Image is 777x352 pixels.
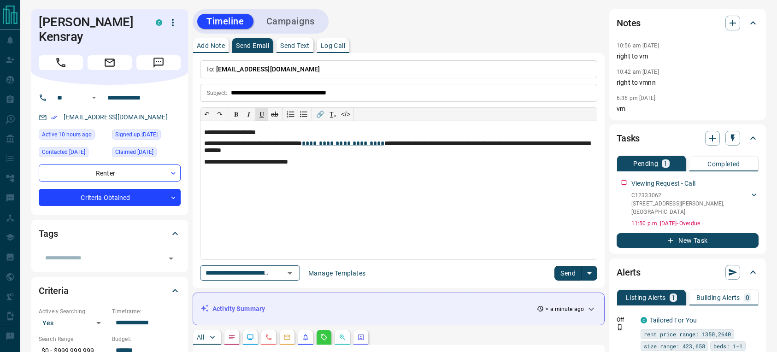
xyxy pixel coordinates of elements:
p: Search Range: [39,335,107,343]
span: size range: 423,658 [644,341,705,351]
p: [STREET_ADDRESS][PERSON_NAME] , [GEOGRAPHIC_DATA] [631,199,749,216]
button: ↷ [213,108,226,121]
p: Send Email [236,42,269,49]
button: Open [283,267,296,280]
span: rent price range: 1350,2640 [644,329,731,339]
p: vm [617,104,759,114]
svg: Calls [265,334,272,341]
div: condos.ca [156,19,162,26]
div: Notes [617,12,759,34]
p: C12333062 [631,191,749,199]
svg: Email Verified [51,114,57,121]
p: Subject: [207,89,227,97]
div: condos.ca [641,317,647,323]
p: Actively Searching: [39,307,107,316]
h2: Alerts [617,265,641,280]
button: ↶ [200,108,213,121]
div: Tags [39,223,181,245]
s: ab [271,111,278,118]
svg: Agent Actions [357,334,365,341]
span: Claimed [DATE] [115,147,153,157]
button: Campaigns [257,14,324,29]
p: Log Call [321,42,345,49]
div: Sun Jul 05 2020 [112,129,181,142]
p: Building Alerts [696,294,740,301]
p: Listing Alerts [626,294,666,301]
p: 1 [671,294,675,301]
button: </> [339,108,352,121]
h2: Tasks [617,131,640,146]
span: Active 10 hours ago [42,130,92,139]
div: C12333062[STREET_ADDRESS][PERSON_NAME],[GEOGRAPHIC_DATA] [631,189,759,218]
button: Bullet list [297,108,310,121]
h2: Notes [617,16,641,30]
button: Open [165,252,177,265]
a: [EMAIL_ADDRESS][DOMAIN_NAME] [64,113,168,121]
button: Open [88,92,100,103]
p: 11:50 p.m. [DATE] - Overdue [631,219,759,228]
p: 10:56 am [DATE] [617,42,659,49]
div: Criteria [39,280,181,302]
p: 1 [664,160,667,167]
div: Tasks [617,127,759,149]
span: Message [136,55,181,70]
h2: Criteria [39,283,69,298]
button: Send [554,266,582,281]
p: Activity Summary [212,304,265,314]
p: right to vm [617,52,759,61]
p: 6:36 pm [DATE] [617,95,656,101]
div: split button [554,266,597,281]
span: Email [88,55,132,70]
button: Numbered list [284,108,297,121]
span: 𝐔 [259,111,264,118]
svg: Requests [320,334,328,341]
p: Completed [707,161,740,167]
p: Budget: [112,335,181,343]
div: Activity Summary< a minute ago [200,300,597,317]
svg: Push Notification Only [617,324,623,330]
svg: Listing Alerts [302,334,309,341]
svg: Notes [228,334,235,341]
svg: Opportunities [339,334,346,341]
div: Criteria Obtained [39,189,181,206]
p: Add Note [197,42,225,49]
span: [EMAIL_ADDRESS][DOMAIN_NAME] [216,65,320,73]
h2: Tags [39,226,58,241]
span: Signed up [DATE] [115,130,158,139]
span: beds: 1-1 [713,341,742,351]
p: All [197,334,204,340]
p: Send Text [280,42,310,49]
button: 🔗 [313,108,326,121]
div: Mon Dec 04 2023 [112,147,181,160]
button: 𝐔 [255,108,268,121]
p: < a minute ago [546,305,584,313]
span: Call [39,55,83,70]
p: To: [200,60,597,78]
a: Tailored For You [650,317,697,324]
p: 0 [746,294,749,301]
button: New Task [617,233,759,248]
svg: Lead Browsing Activity [247,334,254,341]
button: Manage Templates [303,266,371,281]
button: ab [268,108,281,121]
p: Off [617,316,635,324]
p: Timeframe: [112,307,181,316]
button: Timeline [197,14,253,29]
div: Alerts [617,261,759,283]
div: Yes [39,316,107,330]
h1: [PERSON_NAME] Kensray [39,15,142,44]
div: Mon Oct 13 2025 [39,129,107,142]
p: Viewing Request - Call [631,179,695,188]
span: Contacted [DATE] [42,147,85,157]
p: Pending [633,160,658,167]
svg: Emails [283,334,291,341]
button: 𝐁 [230,108,242,121]
div: Renter [39,164,181,182]
p: right to vmnn [617,78,759,88]
p: 10:42 am [DATE] [617,69,659,75]
button: 𝑰 [242,108,255,121]
button: T̲ₓ [326,108,339,121]
div: Thu Sep 18 2025 [39,147,107,160]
